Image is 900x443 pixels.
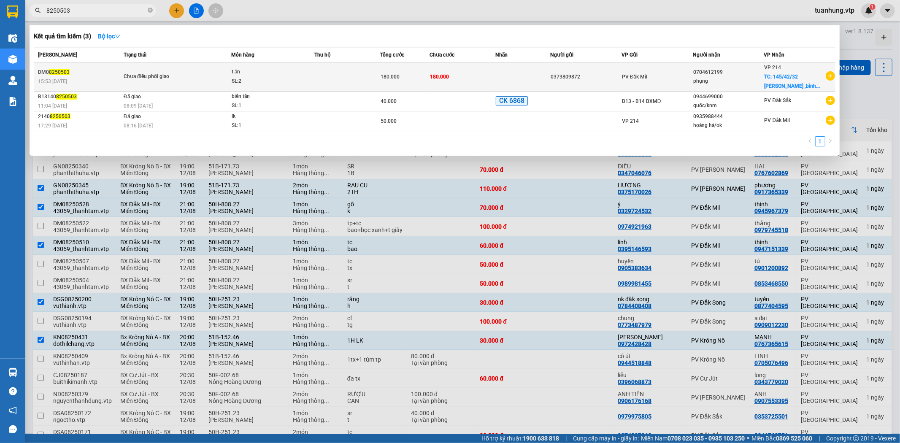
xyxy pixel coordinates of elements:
span: PV Đắk Mil [622,74,648,80]
div: t ăn [232,68,295,77]
a: 1 [816,137,825,146]
span: Thu hộ [314,52,330,58]
span: plus-circle [826,116,835,125]
div: SL: 1 [232,121,295,130]
img: logo-vxr [7,5,18,18]
div: SL: 2 [232,77,295,86]
span: Nhãn [495,52,508,58]
span: Chưa cước [430,52,454,58]
span: Tổng cước [380,52,404,58]
div: 0704612199 [693,68,764,77]
span: Đã giao [124,94,141,100]
button: Bộ lọcdown [91,30,127,43]
span: 50.000 [381,118,397,124]
img: warehouse-icon [8,76,17,85]
span: message [9,425,17,433]
span: right [828,138,833,143]
span: plus-circle [826,71,835,81]
input: Tìm tên, số ĐT hoặc mã đơn [46,6,146,15]
span: 8250503 [50,113,70,119]
span: Trạng thái [124,52,146,58]
div: B13140 [38,92,121,101]
div: 0944699000 [693,92,764,101]
span: [PERSON_NAME] [38,52,77,58]
button: left [805,136,815,146]
h3: Kết quả tìm kiếm ( 3 ) [34,32,91,41]
span: 180.000 [430,74,449,80]
img: solution-icon [8,97,17,106]
div: 2140 [38,112,121,121]
img: warehouse-icon [8,368,17,377]
span: VP 214 [765,65,781,70]
div: Chưa điều phối giao [124,72,187,81]
li: Previous Page [805,136,815,146]
div: quốc/knm [693,101,764,110]
span: CK 6868 [496,96,528,106]
span: 15:53 [DATE] [38,78,67,84]
span: 08:16 [DATE] [124,123,153,129]
span: Người gửi [550,52,573,58]
div: phụng [693,77,764,86]
span: down [115,33,121,39]
img: warehouse-icon [8,34,17,43]
span: close-circle [148,8,153,13]
span: close-circle [148,7,153,15]
div: 0373809872 [551,73,621,81]
span: Món hàng [231,52,254,58]
span: VP Gửi [622,52,638,58]
span: plus-circle [826,96,835,105]
span: Người nhận [693,52,720,58]
span: left [808,138,813,143]
span: question-circle [9,387,17,395]
div: SL: 1 [232,101,295,111]
span: search [35,8,41,14]
span: notification [9,406,17,414]
span: 8250503 [49,69,70,75]
div: 0935988444 [693,112,764,121]
span: B13 - B14 BXMĐ [622,98,661,104]
span: 11:04 [DATE] [38,103,67,109]
span: 17:29 [DATE] [38,123,67,129]
span: 180.000 [381,74,400,80]
span: PV Đắk Sắk [765,97,792,103]
span: TC: 145/42/32 [PERSON_NAME] ,bình... [765,74,820,89]
span: 08:09 [DATE] [124,103,153,109]
span: PV Đắk Mil [765,117,790,123]
li: Next Page [825,136,835,146]
span: VP 214 [622,118,639,124]
div: DM0 [38,68,121,77]
span: 8250503 [56,94,77,100]
strong: Bộ lọc [98,33,121,40]
li: 1 [815,136,825,146]
span: Đã giao [124,113,141,119]
img: warehouse-icon [8,55,17,64]
span: VP Nhận [764,52,785,58]
div: hoàng hà/ok [693,121,764,130]
div: biến tần [232,92,295,101]
div: lk [232,112,295,121]
span: 40.000 [381,98,397,104]
button: right [825,136,835,146]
